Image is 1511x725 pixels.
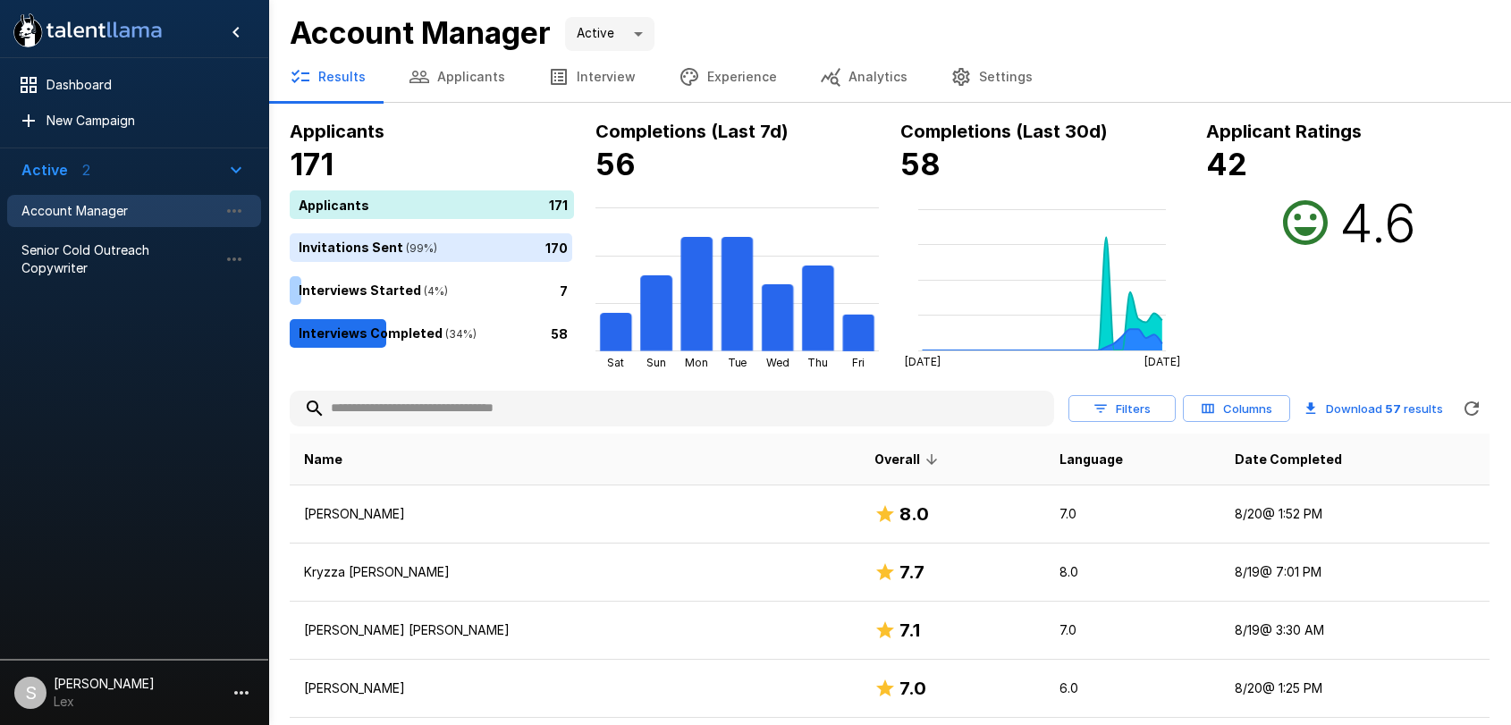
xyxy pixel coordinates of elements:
[798,52,929,102] button: Analytics
[560,281,568,299] p: 7
[766,356,789,369] tspan: Wed
[1220,485,1490,544] td: 8/20 @ 1:52 PM
[268,52,387,102] button: Results
[899,558,924,586] h6: 7.7
[304,679,846,697] p: [PERSON_NAME]
[1220,544,1490,602] td: 8/19 @ 7:01 PM
[685,356,708,369] tspan: Mon
[551,324,568,342] p: 58
[1220,660,1490,718] td: 8/20 @ 1:25 PM
[545,238,568,257] p: 170
[900,121,1108,142] b: Completions (Last 30d)
[595,121,789,142] b: Completions (Last 7d)
[304,505,846,523] p: [PERSON_NAME]
[565,17,654,51] div: Active
[387,52,527,102] button: Applicants
[304,621,846,639] p: [PERSON_NAME] [PERSON_NAME]
[1059,621,1206,639] p: 7.0
[1454,391,1490,426] button: Refreshing...
[1206,146,1247,182] b: 42
[1059,449,1123,470] span: Language
[607,356,624,369] tspan: Sat
[874,449,943,470] span: Overall
[1297,391,1450,426] button: Download 57 results
[549,195,568,214] p: 171
[905,355,941,368] tspan: [DATE]
[852,356,865,369] tspan: Fri
[727,356,747,369] tspan: Tue
[1059,563,1206,581] p: 8.0
[1183,395,1290,423] button: Columns
[657,52,798,102] button: Experience
[290,146,333,182] b: 171
[304,563,846,581] p: Kryzza [PERSON_NAME]
[1385,401,1401,416] b: 57
[899,500,929,528] h6: 8.0
[1059,679,1206,697] p: 6.0
[1220,602,1490,660] td: 8/19 @ 3:30 AM
[899,616,920,645] h6: 7.1
[929,52,1054,102] button: Settings
[290,14,551,51] b: Account Manager
[290,121,384,142] b: Applicants
[900,146,941,182] b: 58
[1235,449,1342,470] span: Date Completed
[1059,505,1206,523] p: 7.0
[1339,190,1416,255] h2: 4.6
[304,449,342,470] span: Name
[527,52,657,102] button: Interview
[899,674,926,703] h6: 7.0
[1144,355,1180,368] tspan: [DATE]
[646,356,666,369] tspan: Sun
[807,356,828,369] tspan: Thu
[1068,395,1176,423] button: Filters
[1206,121,1362,142] b: Applicant Ratings
[595,146,636,182] b: 56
